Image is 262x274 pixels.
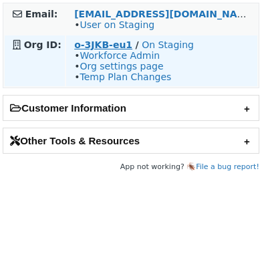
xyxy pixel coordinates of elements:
[3,128,259,153] h2: Other Tools & Resources
[74,39,132,50] a: o-3JKB-eu1
[3,160,259,174] footer: App not working? 🪳
[80,72,171,82] a: Temp Plan Changes
[3,96,259,120] h2: Customer Information
[74,50,171,82] span: • • •
[74,19,154,30] span: •
[80,61,163,72] a: Org settings page
[80,19,154,30] a: User on Staging
[24,39,61,50] strong: Org ID:
[74,9,257,19] a: [EMAIL_ADDRESS][DOMAIN_NAME]
[196,162,259,171] a: File a bug report!
[25,9,58,19] strong: Email:
[142,39,194,50] a: On Staging
[136,39,139,50] strong: /
[80,50,160,61] a: Workforce Admin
